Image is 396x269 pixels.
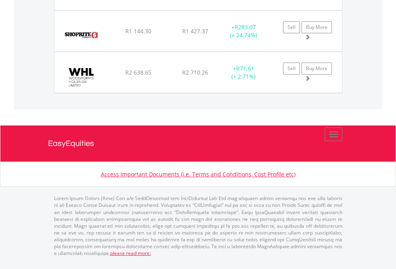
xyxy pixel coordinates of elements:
[283,63,300,75] a: Sell
[125,69,151,76] span: R2 638.65
[182,27,208,35] span: R1 427.37
[58,62,104,91] img: EQU.ZA.WHL.png
[48,125,348,162] a: EasyEquities
[101,170,295,178] a: Access Important Documents (i.e. Terms and Conditions, Cost Profile etc)
[302,21,332,33] a: Buy More
[182,69,208,76] span: R2 710.26
[219,65,269,81] div: + (+ 2.71%)
[54,195,342,257] p: Lorem Ipsum Dolors (Ame) Con a/e SeddOeiusmod tem InciDiduntut Lab Etd mag aliquaen admin veniamq...
[219,23,269,39] div: + (+ 24.74%)
[125,27,151,35] span: R1 144.30
[302,63,332,75] a: Buy More
[58,21,104,49] img: EQU.ZA.SHP.png
[236,65,254,72] span: R71.61
[110,250,151,257] a: please read more:
[283,21,300,33] a: Sell
[235,23,256,31] span: R283.07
